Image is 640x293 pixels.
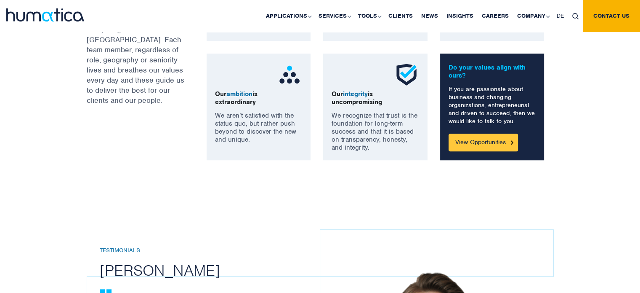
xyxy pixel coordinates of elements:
h2: [PERSON_NAME] [100,261,332,280]
img: search_icon [572,13,579,19]
h6: Testimonials [100,247,332,254]
p: If you are passionate about business and changing organizations, entrepreneurial and driven to su... [449,85,536,125]
img: logo [6,8,84,22]
p: Our values underpin everything we do at [GEOGRAPHIC_DATA]. Each team member, regardless of role, ... [87,14,186,105]
img: Button [511,140,513,144]
p: We recognize that trust is the foundation for long-term success and that it is based on transpare... [332,112,419,152]
span: integrity [343,90,368,98]
p: Do your values align with ours? [449,64,536,80]
p: Our is extraordinary [215,90,303,106]
span: ambition [226,90,252,98]
a: View Opportunities [449,134,518,151]
img: ico [394,62,419,87]
p: We aren’t satisfied with the status quo, but rather push beyond to discover the new and unique. [215,112,303,144]
p: Our is uncompromising [332,90,419,106]
img: ico [277,62,302,87]
span: DE [557,12,564,19]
